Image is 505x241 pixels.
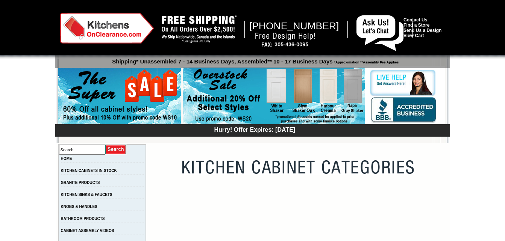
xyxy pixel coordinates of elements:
p: Shipping* Unassembled 7 - 14 Business Days, Assembled** 10 - 17 Business Days [59,55,450,65]
a: Contact Us [403,17,427,23]
a: KNOBS & HANDLES [61,205,97,209]
a: Send Us a Design [403,28,441,33]
span: *Approximation **Assembly Fee Applies [333,59,399,64]
span: [PHONE_NUMBER] [249,20,339,32]
img: Kitchens on Clearance Logo [60,13,154,44]
a: KITCHEN CABINETS IN-STOCK [61,169,117,173]
div: Hurry! Offer Expires: [DATE] [59,125,450,133]
input: Submit [105,145,127,155]
a: Find a Store [403,23,429,28]
a: View Cart [403,33,424,38]
a: KITCHEN SINKS & FAUCETS [61,193,112,197]
a: BATHROOM PRODUCTS [61,217,105,221]
a: HOME [61,157,72,161]
a: GRANITE PRODUCTS [61,181,100,185]
a: CABINET ASSEMBLY VIDEOS [61,229,114,233]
